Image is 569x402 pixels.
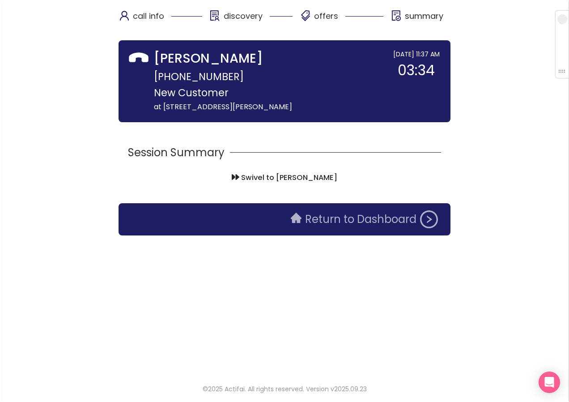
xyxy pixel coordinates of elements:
[224,9,263,23] p: discovery
[128,144,441,161] div: Session Summary
[300,10,311,21] span: tags
[129,49,148,68] span: phone
[209,10,220,21] span: solution
[119,9,202,31] div: call info
[405,9,443,23] p: summary
[119,10,130,21] span: user
[300,9,383,31] div: offers
[314,9,338,23] p: offers
[393,59,440,81] div: 03:34
[128,167,441,184] h3: Swivel to [PERSON_NAME]
[393,49,440,59] div: [DATE] 11:37 AM
[209,9,293,31] div: discovery
[539,372,560,393] div: Open Intercom Messenger
[154,102,292,112] span: at [STREET_ADDRESS][PERSON_NAME]
[391,10,402,21] span: file-done
[154,49,263,68] strong: [PERSON_NAME]
[154,68,244,85] span: [PHONE_NUMBER]
[154,85,375,101] p: New Customer
[133,9,164,23] p: call info
[285,210,443,228] button: Return to Dashboard
[391,9,443,31] div: summary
